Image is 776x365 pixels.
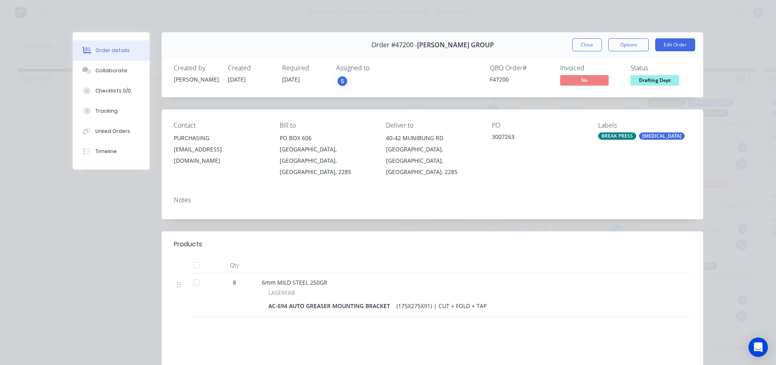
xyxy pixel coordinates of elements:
button: Checklists 0/0 [73,81,150,101]
span: [DATE] [228,76,246,83]
span: Drafting Dept [630,75,679,85]
div: Status [630,64,691,72]
div: [EMAIL_ADDRESS][DOMAIN_NAME] [174,144,267,166]
div: [GEOGRAPHIC_DATA], [GEOGRAPHIC_DATA], [GEOGRAPHIC_DATA], 2285 [386,144,479,178]
span: Order #47200 - [371,41,417,49]
span: 6mm MILD STEEL 250GR [262,279,327,286]
div: [MEDICAL_DATA] [639,132,685,140]
div: 40-42 MUNIBUNG RD [386,132,479,144]
div: BREAK PRESS [598,132,636,140]
div: Qty [210,257,259,273]
div: Labels [598,122,691,129]
div: Assigned to [336,64,417,72]
div: Collaborate [95,67,127,74]
button: Close [572,38,602,51]
button: Edit Order [655,38,695,51]
div: PO [492,122,585,129]
button: Collaborate [73,61,150,81]
div: Checklists 0/0 [95,87,131,94]
div: Contact [174,122,267,129]
div: PURCHASING [174,132,267,144]
div: [GEOGRAPHIC_DATA], [GEOGRAPHIC_DATA], [GEOGRAPHIC_DATA], 2285 [280,144,373,178]
div: Created [228,64,272,72]
div: AC-694 AUTO GREASER MOUNTING BRACKET [268,300,393,312]
button: Tracking [73,101,150,121]
div: Open Intercom Messenger [749,338,768,357]
div: Required [282,64,327,72]
span: No [560,75,609,85]
button: Drafting Dept [630,75,679,87]
div: Linked Orders [95,128,130,135]
div: Products [174,239,202,249]
span: [PERSON_NAME] GROUP [417,41,494,49]
div: PURCHASING[EMAIL_ADDRESS][DOMAIN_NAME] [174,132,267,166]
div: (175X275X91) | CUT + FOLD + TAP [393,300,490,312]
button: Timeline [73,141,150,162]
div: PO BOX 606[GEOGRAPHIC_DATA], [GEOGRAPHIC_DATA], [GEOGRAPHIC_DATA], 2285 [280,132,373,178]
div: PO BOX 606 [280,132,373,144]
button: Linked Orders [73,121,150,141]
span: 8 [233,278,236,287]
div: Notes [174,196,691,204]
div: Deliver to [386,122,479,129]
div: Bill to [280,122,373,129]
button: S [336,75,348,87]
div: [PERSON_NAME] [174,75,218,84]
button: Order details [73,40,150,61]
span: LASERFAB [268,288,295,297]
div: Timeline [95,148,117,155]
div: Created by [174,64,218,72]
button: Options [608,38,649,51]
div: 40-42 MUNIBUNG RD[GEOGRAPHIC_DATA], [GEOGRAPHIC_DATA], [GEOGRAPHIC_DATA], 2285 [386,132,479,178]
div: F47200 [490,75,550,84]
div: Tracking [95,107,118,115]
div: QBO Order # [490,64,550,72]
div: Order details [95,47,130,54]
div: 3007263 [492,132,585,144]
span: [DATE] [282,76,300,83]
div: Invoiced [560,64,621,72]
